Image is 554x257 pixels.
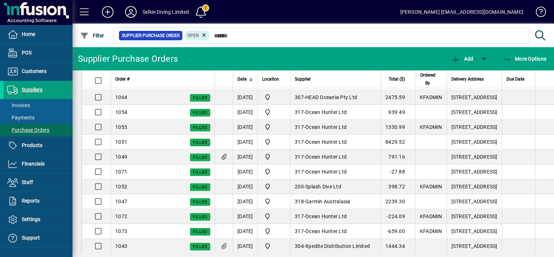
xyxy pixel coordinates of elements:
span: Ocean Hunter Ltd [305,154,347,160]
span: Ocean Hunter Ltd [305,124,347,130]
span: Shop [262,182,286,191]
span: Shop [262,212,286,221]
span: Support [22,235,40,241]
span: Add [451,56,473,62]
td: - [290,209,381,224]
span: Shop [262,197,286,206]
td: - [290,194,381,209]
span: Filled [193,140,207,145]
span: 317 [295,228,304,234]
td: 2475.59 [381,90,415,105]
span: KFADMIN [420,228,442,234]
td: 8429.52 [381,135,415,150]
a: Purchase Orders [4,124,73,136]
div: Supplier Purchase Orders [78,53,178,65]
span: Ocean Hunter Ltd [305,169,347,175]
span: Customers [22,68,46,74]
span: Home [22,31,35,37]
span: Shop [262,108,286,117]
span: Garmin Australasia [305,199,351,204]
span: HEAD Oceania Pty Ltd [305,94,357,100]
span: More Options [503,56,547,62]
span: 1052 [115,184,127,189]
span: KFADMIN [420,213,442,219]
span: 1053 [115,124,127,130]
span: Total ($) [389,75,405,83]
span: Shop [262,152,286,161]
td: [DATE] [233,105,257,120]
span: Shop [262,93,286,102]
td: [DATE] [233,90,257,105]
td: [DATE] [233,120,257,135]
span: Location [262,75,279,83]
a: Support [4,229,73,247]
span: Filled [193,185,207,189]
td: 2239.30 [381,194,415,209]
td: 791.16 [381,150,415,164]
div: Order # [115,75,210,83]
span: Filled [193,200,207,204]
span: Shop [262,242,286,250]
span: Due Date [507,75,524,83]
td: [DATE] [233,209,257,224]
span: Reports [22,198,40,204]
span: Ocean Hunter Ltd [305,228,347,234]
span: 1064 [115,94,127,100]
span: Staff [22,179,33,185]
span: Purchase Orders [7,127,49,133]
button: More Options [501,52,549,65]
td: - [290,90,381,105]
span: Shop [262,123,286,131]
div: Due Date [507,75,531,83]
td: - [290,120,381,135]
div: [PERSON_NAME] [EMAIL_ADDRESS][DOMAIN_NAME] [400,6,523,18]
span: 1054 [115,109,127,115]
td: - [290,179,381,194]
span: Filled [193,155,207,160]
a: Invoices [4,99,73,111]
div: Ordered By [420,71,442,87]
td: [STREET_ADDRESS] [447,179,502,194]
td: -27.88 [381,164,415,179]
td: [STREET_ADDRESS] [447,90,502,105]
span: Splash Dive Ltd [305,184,341,189]
span: Filled [193,170,207,175]
button: Filter [78,29,106,42]
span: 317 [295,124,304,130]
td: - [290,105,381,120]
a: Products [4,136,73,155]
span: Payments [7,115,34,121]
td: [DATE] [233,164,257,179]
div: Selkie Diving Limited [142,6,189,18]
a: Staff [4,174,73,192]
td: [DATE] [233,179,257,194]
td: - [290,224,381,239]
td: 1330.99 [381,120,415,135]
span: Supplier Purchase Order [122,32,179,39]
td: -224.09 [381,209,415,224]
span: 318 [295,199,304,204]
span: Filter [80,33,104,38]
span: KFADMIN [420,94,442,100]
span: Filled [193,215,207,219]
td: [DATE] [233,194,257,209]
span: Financials [22,161,45,167]
span: 317 [295,109,304,115]
span: 1051 [115,139,127,145]
a: Settings [4,211,73,229]
a: Customers [4,62,73,81]
span: Invoices [7,102,30,108]
span: 1049 [115,154,127,160]
span: Filled [193,244,207,249]
button: Add [450,52,475,65]
td: - [290,150,381,164]
td: [STREET_ADDRESS] [447,224,502,239]
span: 200 [295,184,304,189]
td: - [290,135,381,150]
span: 307 [295,94,304,100]
a: Home [4,25,73,44]
span: POS [22,50,32,56]
span: Filled [193,95,207,100]
span: KFADMIN [420,184,442,189]
td: - [290,164,381,179]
